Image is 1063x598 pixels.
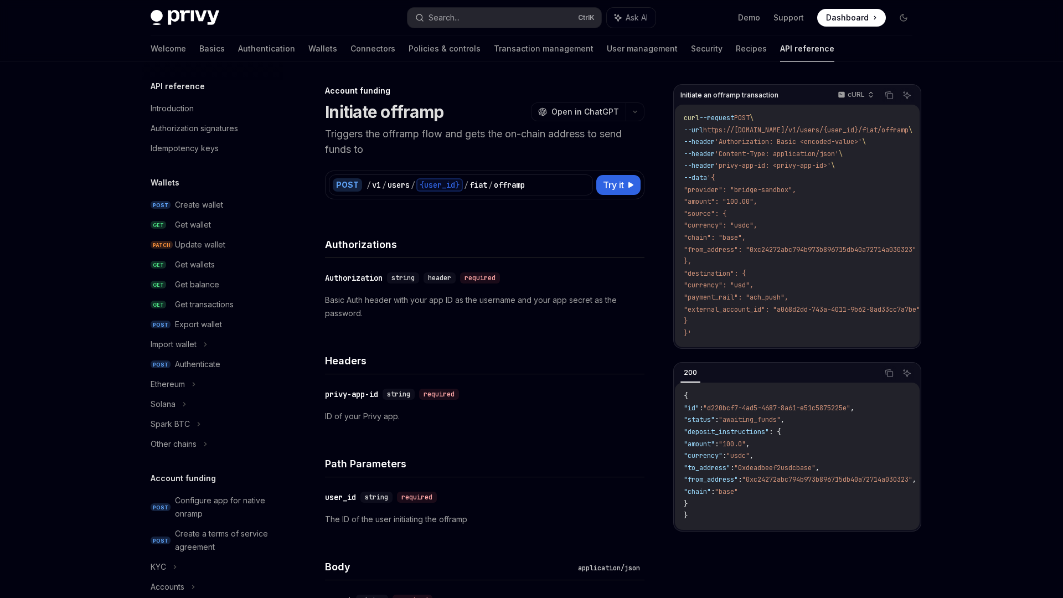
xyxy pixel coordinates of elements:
span: : { [769,427,781,436]
span: "awaiting_funds" [719,415,781,424]
span: https://[DOMAIN_NAME]/v1/users/{user_id}/fiat/offramp [703,126,909,135]
div: / [382,179,386,190]
a: Recipes [736,35,767,62]
div: POST [333,178,362,192]
span: "id" [684,404,699,413]
span: \ [862,137,866,146]
span: GET [151,301,166,309]
span: "status" [684,415,715,424]
span: 'privy-app-id: <privy-app-id>' [715,161,831,170]
span: POST [151,201,171,209]
span: --header [684,161,715,170]
span: Initiate an offramp transaction [680,91,778,100]
div: / [411,179,415,190]
div: application/json [574,563,644,574]
span: : [738,475,742,484]
div: 200 [680,366,700,379]
a: Introduction [142,99,283,118]
div: / [367,179,371,190]
span: --request [699,114,734,122]
span: Open in ChatGPT [551,106,619,117]
span: "0xc24272abc794b973b896715db40a72714a030323" [742,475,912,484]
div: required [397,492,437,503]
button: Search...CtrlK [407,8,601,28]
a: Policies & controls [409,35,481,62]
span: , [912,475,916,484]
a: GETGet balance [142,275,283,295]
span: --url [684,126,703,135]
div: {user_id} [416,178,463,192]
div: Export wallet [175,318,222,331]
a: POSTConfigure app for native onramp [142,491,283,524]
h4: Body [325,559,574,574]
span: curl [684,114,699,122]
div: Create a terms of service agreement [175,527,277,554]
span: "currency": "usdc", [684,221,757,230]
span: "deposit_instructions" [684,427,769,436]
div: Get wallet [175,218,211,231]
button: Ask AI [607,8,656,28]
a: Security [691,35,723,62]
span: : [715,440,719,448]
div: Idempotency keys [151,142,219,155]
button: Try it [596,175,641,195]
a: Demo [738,12,760,23]
span: header [428,274,451,282]
div: Authorization [325,272,383,283]
span: POST [151,503,171,512]
span: \ [831,161,835,170]
span: string [391,274,415,282]
div: Account funding [325,85,644,96]
h5: API reference [151,80,205,93]
span: Ask AI [626,12,648,23]
span: : [730,463,734,472]
div: Solana [151,398,176,411]
span: }, [684,257,692,266]
a: Connectors [350,35,395,62]
a: POSTCreate wallet [142,195,283,215]
span: : [711,487,715,496]
a: GETGet wallet [142,215,283,235]
div: Create wallet [175,198,223,212]
h4: Path Parameters [325,456,644,471]
span: POST [734,114,750,122]
p: ID of your Privy app. [325,410,644,423]
a: GETGet transactions [142,295,283,315]
a: Authorization signatures [142,118,283,138]
button: Open in ChatGPT [531,102,626,121]
span: , [746,440,750,448]
span: Try it [603,178,624,192]
span: "d220bcf7-4ad5-4687-8a61-e51c5875225e" [703,404,850,413]
a: GETGet wallets [142,255,283,275]
span: 'Authorization: Basic <encoded-value>' [715,137,862,146]
span: "from_address" [684,475,738,484]
span: "to_address" [684,463,730,472]
div: Ethereum [151,378,185,391]
span: 'Content-Type: application/json' [715,149,839,158]
span: --header [684,149,715,158]
a: Authentication [238,35,295,62]
button: Ask AI [900,366,914,380]
span: "amount" [684,440,715,448]
div: / [488,179,493,190]
h5: Wallets [151,176,179,189]
a: Welcome [151,35,186,62]
span: Ctrl K [578,13,595,22]
span: "0xdeadbeef2usdcbase" [734,463,816,472]
span: "usdc" [726,451,750,460]
a: API reference [780,35,834,62]
span: : [715,415,719,424]
div: v1 [372,179,381,190]
span: POST [151,360,171,369]
p: Triggers the offramp flow and gets the on-chain address to send funds to [325,126,644,157]
div: Import wallet [151,338,197,351]
span: : [723,451,726,460]
span: "provider": "bridge-sandbox", [684,185,796,194]
span: , [816,463,819,472]
span: PATCH [151,241,173,249]
p: cURL [848,90,865,99]
div: Get transactions [175,298,234,311]
img: dark logo [151,10,219,25]
span: POST [151,321,171,329]
span: "currency" [684,451,723,460]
